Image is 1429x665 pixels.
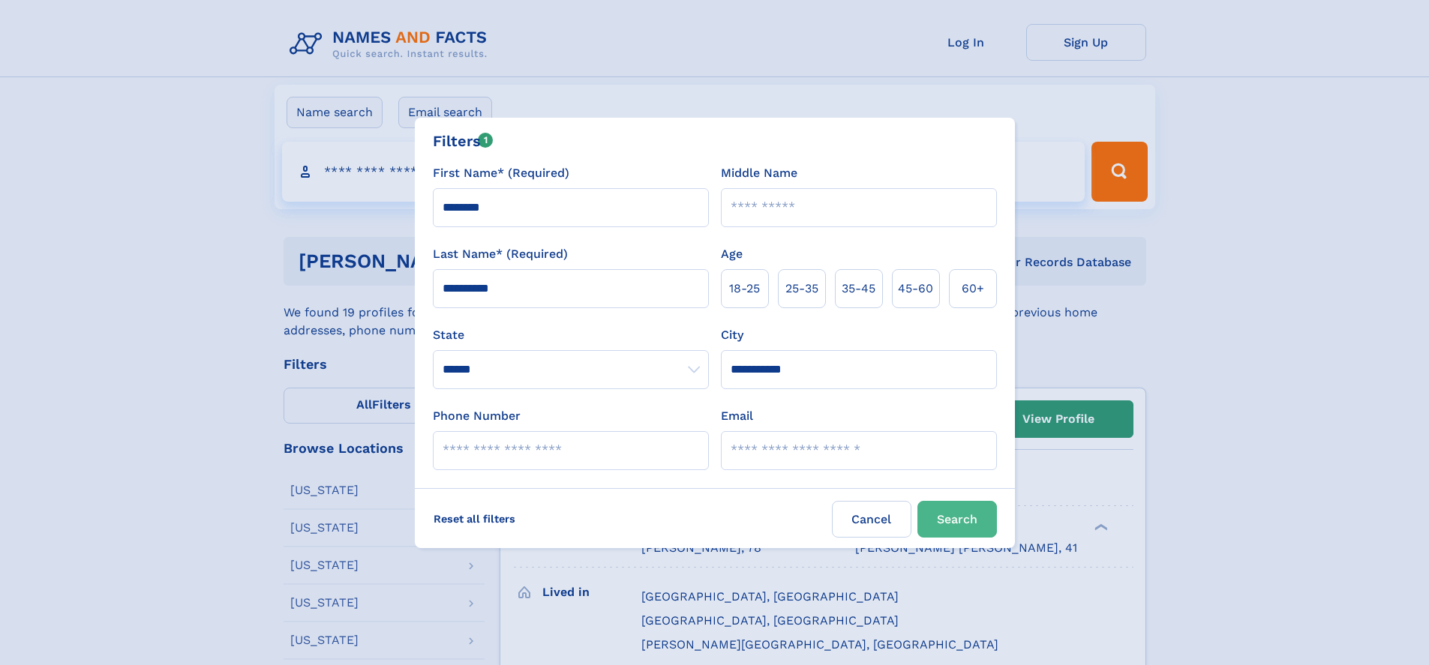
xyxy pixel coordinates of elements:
button: Search [917,501,997,538]
label: City [721,326,743,344]
span: 18‑25 [729,280,760,298]
span: 25‑35 [785,280,818,298]
label: State [433,326,709,344]
label: Reset all filters [424,501,525,537]
span: 35‑45 [842,280,875,298]
label: First Name* (Required) [433,164,569,182]
label: Middle Name [721,164,797,182]
span: 60+ [962,280,984,298]
label: Cancel [832,501,911,538]
label: Email [721,407,753,425]
label: Age [721,245,743,263]
span: 45‑60 [898,280,933,298]
label: Phone Number [433,407,521,425]
div: Filters [433,130,494,152]
label: Last Name* (Required) [433,245,568,263]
